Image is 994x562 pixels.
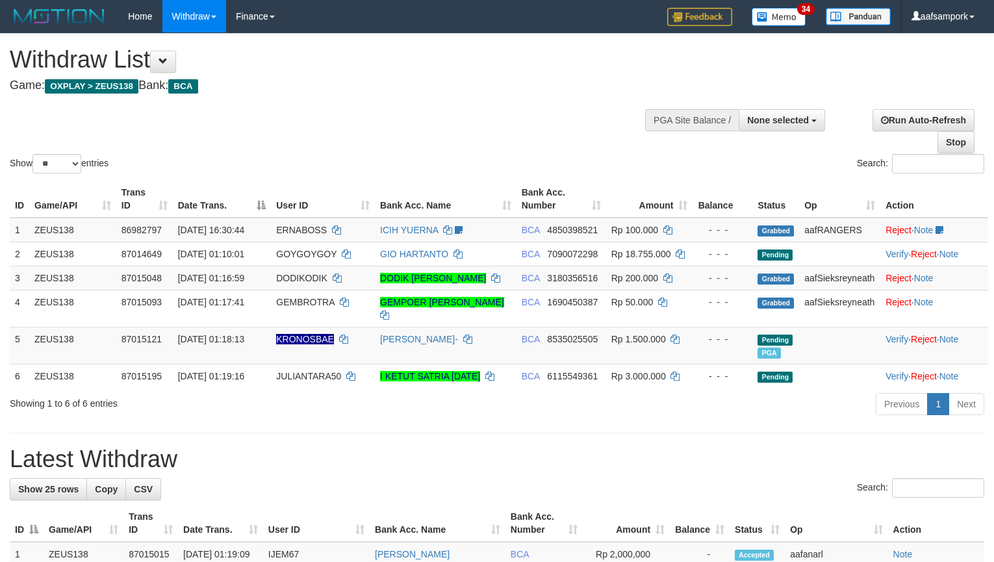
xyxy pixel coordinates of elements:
[939,334,959,344] a: Note
[95,484,118,494] span: Copy
[10,392,405,410] div: Showing 1 to 6 of 6 entries
[380,225,438,235] a: ICIH YUERNA
[547,334,598,344] span: Copy 8535025505 to clipboard
[606,181,693,218] th: Amount: activate to sort column ascending
[799,218,880,242] td: aafRANGERS
[123,505,178,542] th: Trans ID: activate to sort column ascending
[914,225,934,235] a: Note
[29,266,116,290] td: ZEUS138
[752,8,806,26] img: Button%20Memo.svg
[29,364,116,388] td: ZEUS138
[276,297,334,307] span: GEMBROTRA
[698,333,747,346] div: - - -
[263,505,370,542] th: User ID: activate to sort column ascending
[547,371,598,381] span: Copy 6115549361 to clipboard
[178,505,263,542] th: Date Trans.: activate to sort column ascending
[886,297,911,307] a: Reject
[32,154,81,173] select: Showentries
[29,290,116,327] td: ZEUS138
[797,3,815,15] span: 34
[893,549,913,559] a: Note
[611,371,666,381] span: Rp 3.000.000
[735,550,774,561] span: Accepted
[178,334,244,344] span: [DATE] 01:18:13
[611,225,658,235] span: Rp 100.000
[880,290,988,327] td: ·
[134,484,153,494] span: CSV
[522,334,540,344] span: BCA
[29,181,116,218] th: Game/API: activate to sort column ascending
[886,334,908,344] a: Verify
[747,115,809,125] span: None selected
[785,505,887,542] th: Op: activate to sort column ascending
[10,505,44,542] th: ID: activate to sort column descending
[375,181,516,218] th: Bank Acc. Name: activate to sort column ascending
[911,249,937,259] a: Reject
[880,242,988,266] td: · ·
[914,297,934,307] a: Note
[10,327,29,364] td: 5
[880,266,988,290] td: ·
[799,181,880,218] th: Op: activate to sort column ascending
[116,181,173,218] th: Trans ID: activate to sort column ascending
[511,549,529,559] span: BCA
[121,273,162,283] span: 87015048
[911,371,937,381] a: Reject
[886,249,908,259] a: Verify
[276,371,341,381] span: JULIANTARA50
[10,478,87,500] a: Show 25 rows
[178,297,244,307] span: [DATE] 01:17:41
[667,8,732,26] img: Feedback.jpg
[857,478,984,498] label: Search:
[758,298,794,309] span: Grabbed
[698,224,747,236] div: - - -
[880,327,988,364] td: · ·
[886,273,911,283] a: Reject
[10,364,29,388] td: 6
[698,370,747,383] div: - - -
[276,225,327,235] span: ERNABOSS
[730,505,785,542] th: Status: activate to sort column ascending
[10,181,29,218] th: ID
[375,549,450,559] a: [PERSON_NAME]
[10,218,29,242] td: 1
[758,348,780,359] span: Marked by aafanarl
[547,225,598,235] span: Copy 4850398521 to clipboard
[10,154,108,173] label: Show entries
[886,371,908,381] a: Verify
[611,273,658,283] span: Rp 200.000
[698,296,747,309] div: - - -
[547,297,598,307] span: Copy 1690450387 to clipboard
[121,225,162,235] span: 86982797
[29,242,116,266] td: ZEUS138
[10,6,108,26] img: MOTION_logo.png
[178,371,244,381] span: [DATE] 01:19:16
[10,47,650,73] h1: Withdraw List
[826,8,891,25] img: panduan.png
[44,505,123,542] th: Game/API: activate to sort column ascending
[886,225,911,235] a: Reject
[758,225,794,236] span: Grabbed
[276,249,337,259] span: GOYGOYGOY
[739,109,825,131] button: None selected
[583,505,670,542] th: Amount: activate to sort column ascending
[178,249,244,259] span: [DATE] 01:10:01
[516,181,606,218] th: Bank Acc. Number: activate to sort column ascending
[857,154,984,173] label: Search:
[380,273,486,283] a: DODIK [PERSON_NAME]
[547,249,598,259] span: Copy 7090072298 to clipboard
[892,154,984,173] input: Search:
[29,327,116,364] td: ZEUS138
[937,131,975,153] a: Stop
[10,290,29,327] td: 4
[758,335,793,346] span: Pending
[178,273,244,283] span: [DATE] 01:16:59
[888,505,984,542] th: Action
[611,297,654,307] span: Rp 50.000
[370,505,505,542] th: Bank Acc. Name: activate to sort column ascending
[45,79,138,94] span: OXPLAY > ZEUS138
[752,181,799,218] th: Status
[880,364,988,388] td: · ·
[86,478,126,500] a: Copy
[29,218,116,242] td: ZEUS138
